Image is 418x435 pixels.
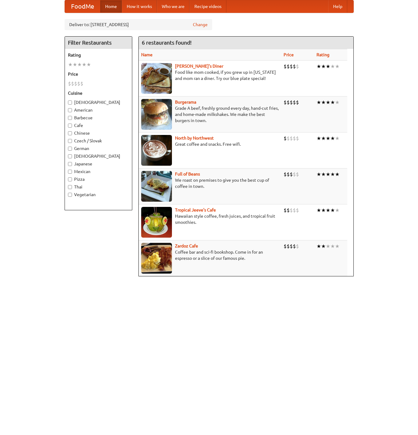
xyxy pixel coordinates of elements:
[296,63,299,70] li: $
[293,135,296,142] li: $
[80,80,83,87] li: $
[330,99,335,106] li: ★
[141,249,279,261] p: Coffee bar and sci-fi bookshop. Come in for an espresso or a slice of our famous pie.
[141,207,172,238] img: jeeves.jpg
[68,115,129,121] label: Barbecue
[68,193,72,197] input: Vegetarian
[326,243,330,250] li: ★
[316,243,321,250] li: ★
[141,52,153,57] a: Name
[287,243,290,250] li: $
[296,243,299,250] li: $
[68,162,72,166] input: Japanese
[287,171,290,178] li: $
[284,52,294,57] a: Price
[330,63,335,70] li: ★
[68,124,72,128] input: Cafe
[335,99,340,106] li: ★
[68,90,129,96] h5: Cuisine
[65,37,132,49] h4: Filter Restaurants
[290,63,293,70] li: $
[71,80,74,87] li: $
[175,136,214,140] a: North by Northwest
[321,243,326,250] li: ★
[193,22,208,28] a: Change
[141,63,172,94] img: sallys.jpg
[290,207,293,214] li: $
[335,171,340,178] li: ★
[77,61,82,68] li: ★
[175,208,216,212] a: Tropical Jeeve's Cafe
[68,52,129,58] h5: Rating
[68,116,72,120] input: Barbecue
[284,99,287,106] li: $
[65,0,100,13] a: FoodMe
[141,105,279,124] p: Grade A beef, freshly ground every day, hand-cut fries, and home-made milkshakes. We make the bes...
[290,135,293,142] li: $
[316,63,321,70] li: ★
[68,185,72,189] input: Thai
[175,243,198,248] a: Zardoz Cafe
[293,63,296,70] li: $
[326,135,330,142] li: ★
[68,71,129,77] h5: Price
[68,153,129,159] label: [DEMOGRAPHIC_DATA]
[316,135,321,142] li: ★
[321,171,326,178] li: ★
[74,80,77,87] li: $
[68,80,71,87] li: $
[68,99,129,105] label: [DEMOGRAPHIC_DATA]
[141,177,279,189] p: We roast on premises to give you the best cup of coffee in town.
[82,61,86,68] li: ★
[330,207,335,214] li: ★
[86,61,91,68] li: ★
[284,207,287,214] li: $
[321,99,326,106] li: ★
[330,171,335,178] li: ★
[68,107,129,113] label: American
[293,99,296,106] li: $
[321,63,326,70] li: ★
[290,171,293,178] li: $
[328,0,347,13] a: Help
[68,122,129,129] label: Cafe
[68,139,72,143] input: Czech / Slovak
[284,63,287,70] li: $
[316,99,321,106] li: ★
[335,207,340,214] li: ★
[293,171,296,178] li: $
[65,19,212,30] div: Deliver to: [STREET_ADDRESS]
[316,171,321,178] li: ★
[141,171,172,202] img: beans.jpg
[141,213,279,225] p: Hawaiian style coffee, fresh juices, and tropical fruit smoothies.
[321,207,326,214] li: ★
[175,172,200,176] a: Full of Beans
[287,135,290,142] li: $
[175,100,196,105] a: Burgerama
[141,69,279,81] p: Food like mom cooked, if you grew up in [US_STATE] and mom ran a diner. Try our blue plate special!
[73,61,77,68] li: ★
[68,176,129,182] label: Pizza
[326,99,330,106] li: ★
[68,184,129,190] label: Thai
[335,243,340,250] li: ★
[316,207,321,214] li: ★
[68,145,129,152] label: German
[326,171,330,178] li: ★
[296,207,299,214] li: $
[296,135,299,142] li: $
[68,170,72,174] input: Mexican
[284,243,287,250] li: $
[175,64,223,69] a: [PERSON_NAME]'s Diner
[157,0,189,13] a: Who we are
[330,243,335,250] li: ★
[68,147,72,151] input: German
[335,135,340,142] li: ★
[293,243,296,250] li: $
[284,171,287,178] li: $
[122,0,157,13] a: How it works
